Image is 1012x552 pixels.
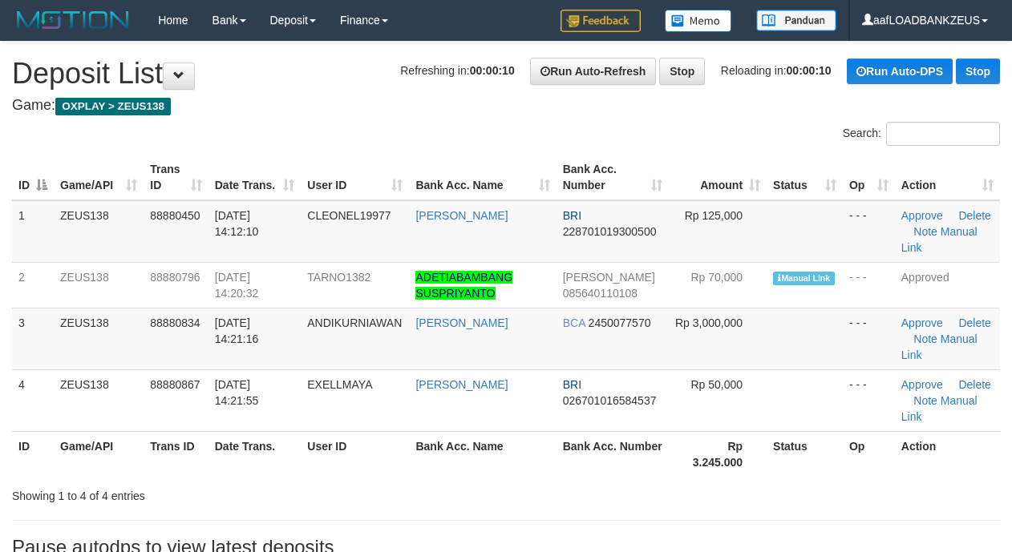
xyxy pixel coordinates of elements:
[685,209,743,222] span: Rp 125,000
[563,287,638,300] span: Copy 085640110108 to clipboard
[12,369,54,431] td: 4
[208,155,302,200] th: Date Trans.: activate to sort column ascending
[563,394,657,407] span: Copy 026701016584537 to clipboard
[895,431,1000,477] th: Action
[415,209,508,222] a: [PERSON_NAME]
[54,308,144,369] td: ZEUS138
[843,369,895,431] td: - - -
[669,155,767,200] th: Amount: activate to sort column ascending
[557,155,669,200] th: Bank Acc. Number: activate to sort column ascending
[307,209,391,222] span: CLEONEL19977
[307,271,370,284] span: TARNO1382
[215,271,259,300] span: [DATE] 14:20:32
[690,271,743,284] span: Rp 70,000
[55,98,171,115] span: OXPLAY > ZEUS138
[843,308,895,369] td: - - -
[215,316,259,345] span: [DATE] 14:21:16
[913,332,937,345] a: Note
[843,431,895,477] th: Op
[307,378,372,391] span: EXELLMAYA
[659,58,705,85] a: Stop
[843,155,895,200] th: Op: activate to sort column ascending
[12,262,54,308] td: 2
[895,155,1000,200] th: Action: activate to sort column ascending
[150,271,200,284] span: 88880796
[415,316,508,329] a: [PERSON_NAME]
[215,378,259,407] span: [DATE] 14:21:55
[675,316,743,329] span: Rp 3,000,000
[913,394,937,407] a: Note
[12,155,54,200] th: ID: activate to sort column descending
[787,64,832,77] strong: 00:00:10
[563,225,657,238] span: Copy 228701019300500 to clipboard
[400,64,514,77] span: Refreshing in:
[847,58,953,84] a: Run Auto-DPS
[54,262,144,308] td: ZEUS138
[12,308,54,369] td: 3
[215,209,259,238] span: [DATE] 14:12:10
[901,332,978,361] a: Manual Link
[301,431,409,477] th: User ID
[895,262,1000,308] td: Approved
[563,271,655,284] span: [PERSON_NAME]
[767,431,843,477] th: Status
[415,271,512,300] a: ADETIABAMBANG SUSPRIYANTO
[409,155,556,200] th: Bank Acc. Name: activate to sort column ascending
[756,10,836,31] img: panduan.png
[144,155,208,200] th: Trans ID: activate to sort column ascending
[721,64,832,77] span: Reloading in:
[843,122,1000,146] label: Search:
[669,431,767,477] th: Rp 3.245.000
[301,155,409,200] th: User ID: activate to sort column ascending
[12,481,410,504] div: Showing 1 to 4 of 4 entries
[307,316,402,329] span: ANDIKURNIAWAN
[12,8,134,32] img: MOTION_logo.png
[150,378,200,391] span: 88880867
[530,58,656,85] a: Run Auto-Refresh
[54,369,144,431] td: ZEUS138
[561,10,641,32] img: Feedback.jpg
[901,209,943,222] a: Approve
[54,431,144,477] th: Game/API
[956,58,1000,84] a: Stop
[12,58,1000,90] h1: Deposit List
[563,209,581,222] span: BRI
[901,225,978,254] a: Manual Link
[54,200,144,263] td: ZEUS138
[589,316,651,329] span: Copy 2450077570 to clipboard
[208,431,302,477] th: Date Trans.
[767,155,843,200] th: Status: activate to sort column ascending
[557,431,669,477] th: Bank Acc. Number
[958,316,990,329] a: Delete
[665,10,732,32] img: Button%20Memo.svg
[690,378,743,391] span: Rp 50,000
[144,431,208,477] th: Trans ID
[913,225,937,238] a: Note
[958,378,990,391] a: Delete
[563,316,585,329] span: BCA
[843,200,895,263] td: - - -
[563,378,581,391] span: BRI
[415,378,508,391] a: [PERSON_NAME]
[12,431,54,477] th: ID
[773,272,835,285] span: Manually Linked
[150,316,200,329] span: 88880834
[901,316,943,329] a: Approve
[409,431,556,477] th: Bank Acc. Name
[470,64,515,77] strong: 00:00:10
[843,262,895,308] td: - - -
[901,378,943,391] a: Approve
[54,155,144,200] th: Game/API: activate to sort column ascending
[901,394,978,423] a: Manual Link
[12,98,1000,114] h4: Game:
[150,209,200,222] span: 88880450
[12,200,54,263] td: 1
[958,209,990,222] a: Delete
[886,122,1000,146] input: Search:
